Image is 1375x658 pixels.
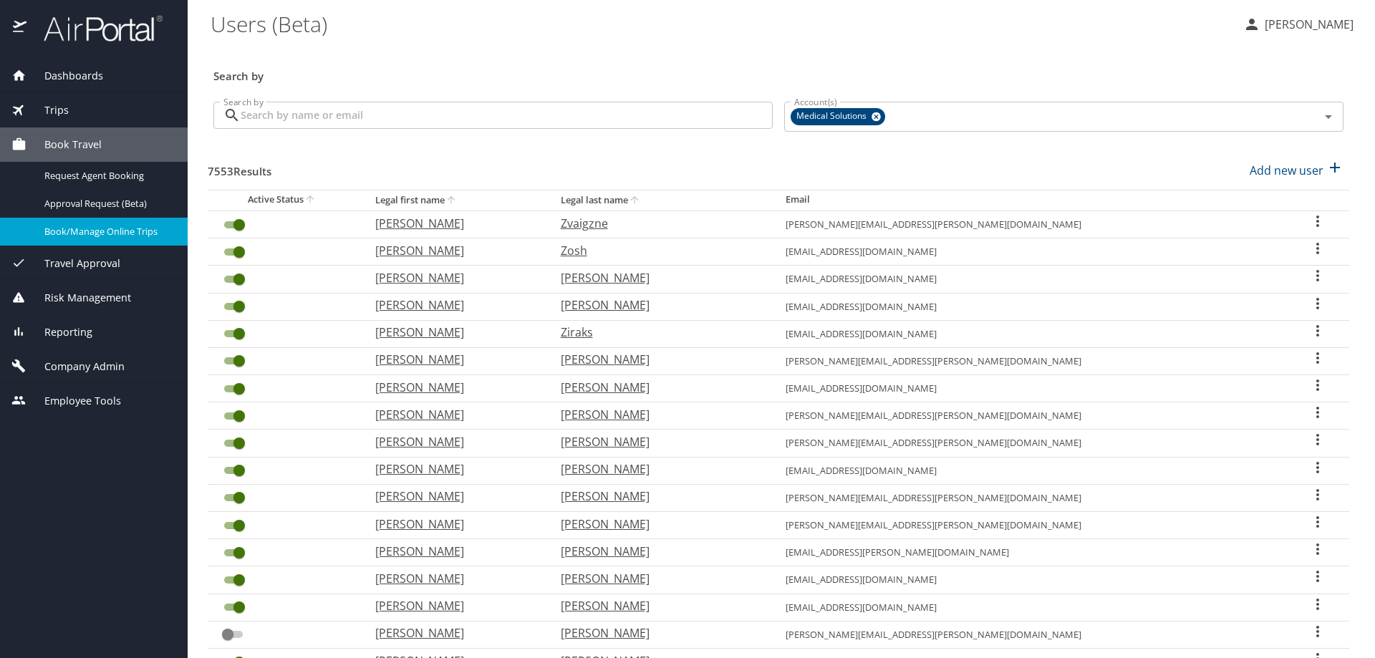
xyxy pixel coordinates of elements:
[26,290,131,306] span: Risk Management
[26,137,102,153] span: Book Travel
[1237,11,1359,37] button: [PERSON_NAME]
[774,402,1286,430] td: [PERSON_NAME][EMAIL_ADDRESS][PERSON_NAME][DOMAIN_NAME]
[561,460,757,478] p: [PERSON_NAME]
[774,457,1286,484] td: [EMAIL_ADDRESS][DOMAIN_NAME]
[208,155,271,180] h3: 7553 Results
[628,194,642,208] button: sort
[774,621,1286,648] td: [PERSON_NAME][EMAIL_ADDRESS][PERSON_NAME][DOMAIN_NAME]
[211,1,1232,46] h1: Users (Beta)
[375,597,532,614] p: [PERSON_NAME]
[375,242,532,259] p: [PERSON_NAME]
[561,324,757,341] p: Ziraks
[375,296,532,314] p: [PERSON_NAME]
[774,375,1286,402] td: [EMAIL_ADDRESS][DOMAIN_NAME]
[561,406,757,423] p: [PERSON_NAME]
[213,59,1343,84] h3: Search by
[791,109,875,124] span: Medical Solutions
[774,594,1286,621] td: [EMAIL_ADDRESS][DOMAIN_NAME]
[208,190,364,211] th: Active Status
[375,351,532,368] p: [PERSON_NAME]
[561,296,757,314] p: [PERSON_NAME]
[774,238,1286,266] td: [EMAIL_ADDRESS][DOMAIN_NAME]
[375,324,532,341] p: [PERSON_NAME]
[561,543,757,560] p: [PERSON_NAME]
[561,516,757,533] p: [PERSON_NAME]
[26,324,92,340] span: Reporting
[1250,162,1323,179] p: Add new user
[774,320,1286,347] td: [EMAIL_ADDRESS][DOMAIN_NAME]
[774,211,1286,238] td: [PERSON_NAME][EMAIL_ADDRESS][PERSON_NAME][DOMAIN_NAME]
[375,433,532,450] p: [PERSON_NAME]
[774,484,1286,511] td: [PERSON_NAME][EMAIL_ADDRESS][PERSON_NAME][DOMAIN_NAME]
[26,68,103,84] span: Dashboards
[774,266,1286,293] td: [EMAIL_ADDRESS][DOMAIN_NAME]
[26,102,69,118] span: Trips
[375,215,532,232] p: [PERSON_NAME]
[44,197,170,211] span: Approval Request (Beta)
[28,14,163,42] img: airportal-logo.png
[13,14,28,42] img: icon-airportal.png
[561,570,757,587] p: [PERSON_NAME]
[561,488,757,505] p: [PERSON_NAME]
[375,624,532,642] p: [PERSON_NAME]
[791,108,885,125] div: Medical Solutions
[774,512,1286,539] td: [PERSON_NAME][EMAIL_ADDRESS][PERSON_NAME][DOMAIN_NAME]
[561,351,757,368] p: [PERSON_NAME]
[44,169,170,183] span: Request Agent Booking
[44,225,170,238] span: Book/Manage Online Trips
[774,190,1286,211] th: Email
[774,430,1286,457] td: [PERSON_NAME][EMAIL_ADDRESS][PERSON_NAME][DOMAIN_NAME]
[549,190,774,211] th: Legal last name
[774,293,1286,320] td: [EMAIL_ADDRESS][DOMAIN_NAME]
[375,269,532,286] p: [PERSON_NAME]
[561,597,757,614] p: [PERSON_NAME]
[375,406,532,423] p: [PERSON_NAME]
[375,516,532,533] p: [PERSON_NAME]
[774,347,1286,374] td: [PERSON_NAME][EMAIL_ADDRESS][PERSON_NAME][DOMAIN_NAME]
[561,379,757,396] p: [PERSON_NAME]
[1318,107,1338,127] button: Open
[445,194,459,208] button: sort
[375,570,532,587] p: [PERSON_NAME]
[375,379,532,396] p: [PERSON_NAME]
[561,242,757,259] p: Zosh
[375,460,532,478] p: [PERSON_NAME]
[304,193,318,207] button: sort
[364,190,549,211] th: Legal first name
[774,566,1286,594] td: [EMAIL_ADDRESS][DOMAIN_NAME]
[26,359,125,374] span: Company Admin
[26,393,121,409] span: Employee Tools
[241,102,773,129] input: Search by name or email
[561,215,757,232] p: Zvaigzne
[375,488,532,505] p: [PERSON_NAME]
[1244,155,1349,186] button: Add new user
[561,269,757,286] p: [PERSON_NAME]
[26,256,120,271] span: Travel Approval
[1260,16,1354,33] p: [PERSON_NAME]
[375,543,532,560] p: [PERSON_NAME]
[561,433,757,450] p: [PERSON_NAME]
[561,624,757,642] p: [PERSON_NAME]
[774,539,1286,566] td: [EMAIL_ADDRESS][PERSON_NAME][DOMAIN_NAME]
